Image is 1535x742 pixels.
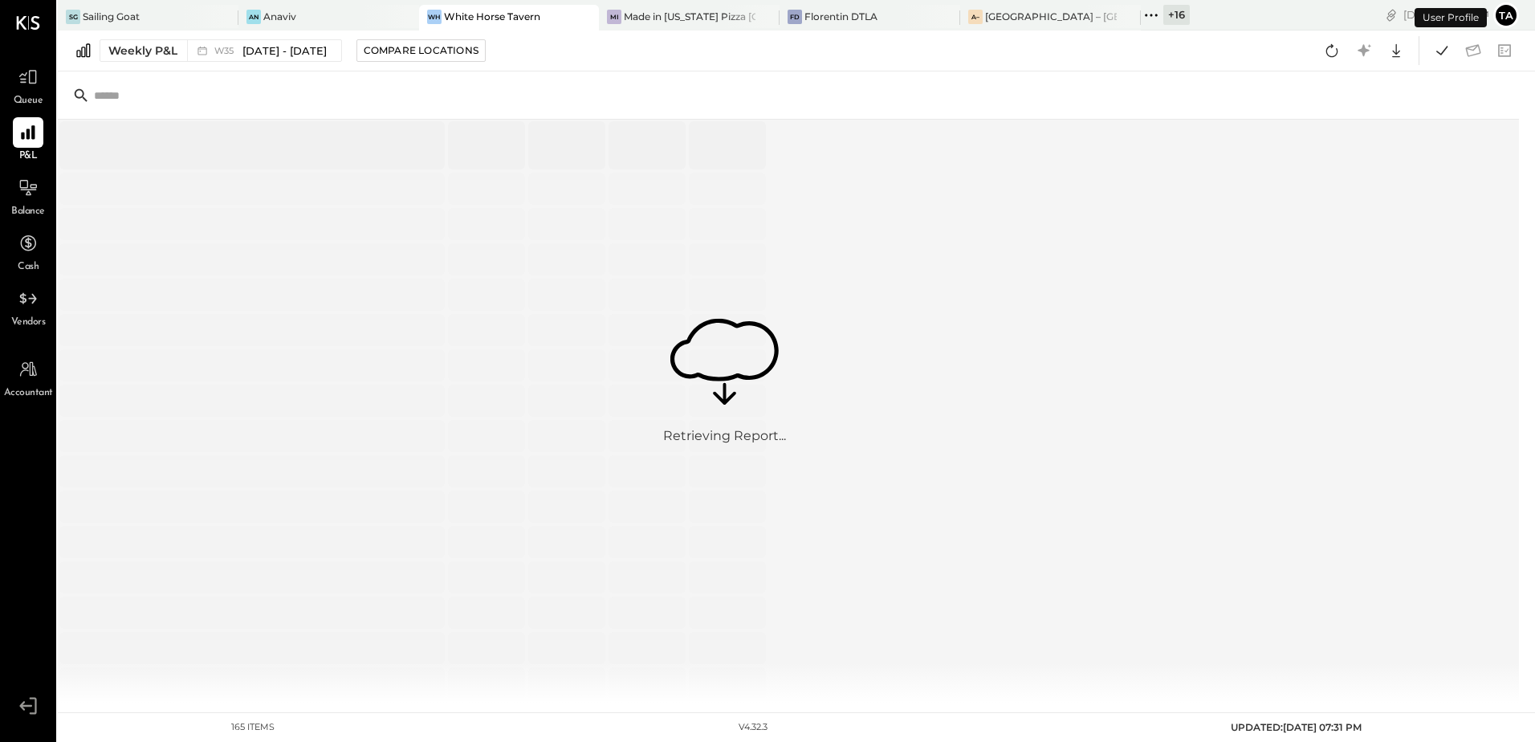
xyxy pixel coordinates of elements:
div: An [246,10,261,24]
div: Anaviv [263,10,296,23]
span: P&L [19,149,38,164]
a: Accountant [1,354,55,401]
div: FD [788,10,802,24]
div: WH [427,10,442,24]
a: Balance [1,173,55,219]
div: [DATE] [1403,7,1489,22]
div: Mi [607,10,621,24]
span: [DATE] - [DATE] [242,43,327,59]
span: Cash [18,260,39,275]
div: Sailing Goat [83,10,140,23]
span: UPDATED: [DATE] 07:31 PM [1231,721,1362,733]
a: Queue [1,62,55,108]
div: + 16 [1163,5,1190,25]
div: Made in [US_STATE] Pizza [GEOGRAPHIC_DATA] [624,10,755,23]
div: 165 items [231,721,275,734]
div: User Profile [1415,8,1487,27]
span: Accountant [4,386,53,401]
div: Weekly P&L [108,43,177,59]
a: Cash [1,228,55,275]
div: [GEOGRAPHIC_DATA] – [GEOGRAPHIC_DATA] [985,10,1117,23]
div: SG [66,10,80,24]
span: Balance [11,205,45,219]
div: v 4.32.3 [739,721,767,734]
div: copy link [1383,6,1399,23]
span: Vendors [11,316,46,330]
button: Weekly P&L W35[DATE] - [DATE] [100,39,342,62]
div: White Horse Tavern [444,10,540,23]
button: Compare Locations [356,39,486,62]
button: Ta [1493,2,1519,28]
div: Retrieving Report... [663,427,786,446]
div: Compare Locations [364,43,478,57]
span: Queue [14,94,43,108]
div: Florentin DTLA [804,10,877,23]
span: W35 [214,47,238,55]
a: Vendors [1,283,55,330]
a: P&L [1,117,55,164]
div: A– [968,10,983,24]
